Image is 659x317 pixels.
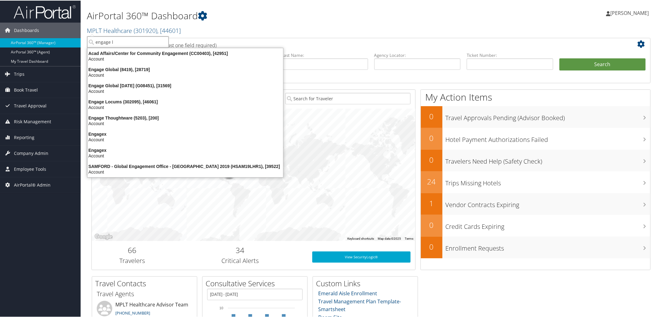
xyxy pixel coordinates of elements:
a: 0Credit Cards Expiring [421,214,651,236]
span: Travel Approval [14,97,47,113]
h2: 24 [421,176,443,186]
button: Keyboard shortcuts [347,236,374,240]
span: AirPortal® Admin [14,177,51,192]
div: Account [84,152,287,158]
h3: Travelers Need Help (Safety Check) [446,153,651,165]
h3: Trips Missing Hotels [446,175,651,187]
button: Search [559,58,646,70]
a: [PERSON_NAME] [606,3,655,22]
a: Emerald Aisle Enrollment [318,289,377,296]
span: Company Admin [14,145,48,161]
h1: My Action Items [421,90,651,103]
h2: Custom Links [316,278,418,288]
a: MPLT Healthcare [87,26,181,34]
h3: Hotel Payment Authorizations Failed [446,132,651,143]
div: Engagex [84,147,287,152]
h3: Critical Alerts [177,256,303,265]
h3: Travel Approvals Pending (Advisor Booked) [446,110,651,122]
a: Terms (opens in new tab) [405,236,413,240]
a: 0Enrollment Requests [421,236,651,258]
h2: 0 [421,241,443,251]
label: Last Name: [282,52,368,58]
div: Engage Global (8419), [28719] [84,66,287,72]
span: Risk Management [14,113,51,129]
div: Account [84,120,287,126]
h3: Enrollment Requests [446,240,651,252]
label: Agency Locator: [374,52,461,58]
h2: 1 [421,197,443,208]
label: Ticket Number: [467,52,553,58]
img: airportal-logo.png [14,4,76,19]
span: , [ 44601 ] [157,26,181,34]
span: [PERSON_NAME] [611,9,649,16]
div: Account [84,136,287,142]
h2: Airtinerary Lookup [96,38,599,49]
a: [PHONE_NUMBER] [115,310,150,315]
h2: Consultative Services [206,278,307,288]
a: View SecurityLogic® [312,251,411,262]
span: Reporting [14,129,34,145]
a: 0Travelers Need Help (Safety Check) [421,149,651,171]
input: Search Accounts [87,36,169,47]
h3: Vendor Contracts Expiring [446,197,651,209]
div: Account [84,88,287,93]
div: SAMFORD - Global Engagement Office - [GEOGRAPHIC_DATA] 2019 (HSAM19LHR1), [39522] [84,163,287,169]
h2: 0 [421,132,443,143]
h3: Travel Agents [97,289,192,298]
h2: 34 [177,244,303,255]
div: Acad Affairs/Center for Community Engagement (CC00403), [42951] [84,50,287,56]
h2: 0 [421,219,443,230]
div: Engage Locums (302095), [46061] [84,98,287,104]
a: 24Trips Missing Hotels [421,171,651,192]
div: Engage Thoughtware (5203), [200] [84,115,287,120]
div: Engagex [84,131,287,136]
h2: 0 [421,111,443,121]
a: 0Hotel Payment Authorizations Failed [421,127,651,149]
tspan: 10 [220,306,223,309]
span: Map data ©2025 [378,236,401,240]
div: Account [84,72,287,77]
a: 0Travel Approvals Pending (Advisor Booked) [421,106,651,127]
div: Account [84,56,287,61]
span: ( 301920 ) [134,26,157,34]
h2: 0 [421,154,443,165]
a: 1Vendor Contracts Expiring [421,192,651,214]
h1: AirPortal 360™ Dashboard [87,9,466,22]
span: Trips [14,66,24,81]
a: Travel Management Plan Template- Smartsheet [318,297,401,312]
span: (at least one field required) [157,41,216,48]
span: Employee Tools [14,161,46,176]
img: Google [93,232,114,240]
h2: 66 [96,244,168,255]
input: Search for Traveler [285,92,411,104]
h3: Credit Cards Expiring [446,219,651,230]
div: Account [84,104,287,110]
a: Open this area in Google Maps (opens a new window) [93,232,114,240]
div: Account [84,169,287,174]
div: Engage Global [DATE] (G08451), [31569] [84,82,287,88]
span: Book Travel [14,82,38,97]
span: Dashboards [14,22,39,38]
h3: Travelers [96,256,168,265]
h2: Travel Contacts [95,278,197,288]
